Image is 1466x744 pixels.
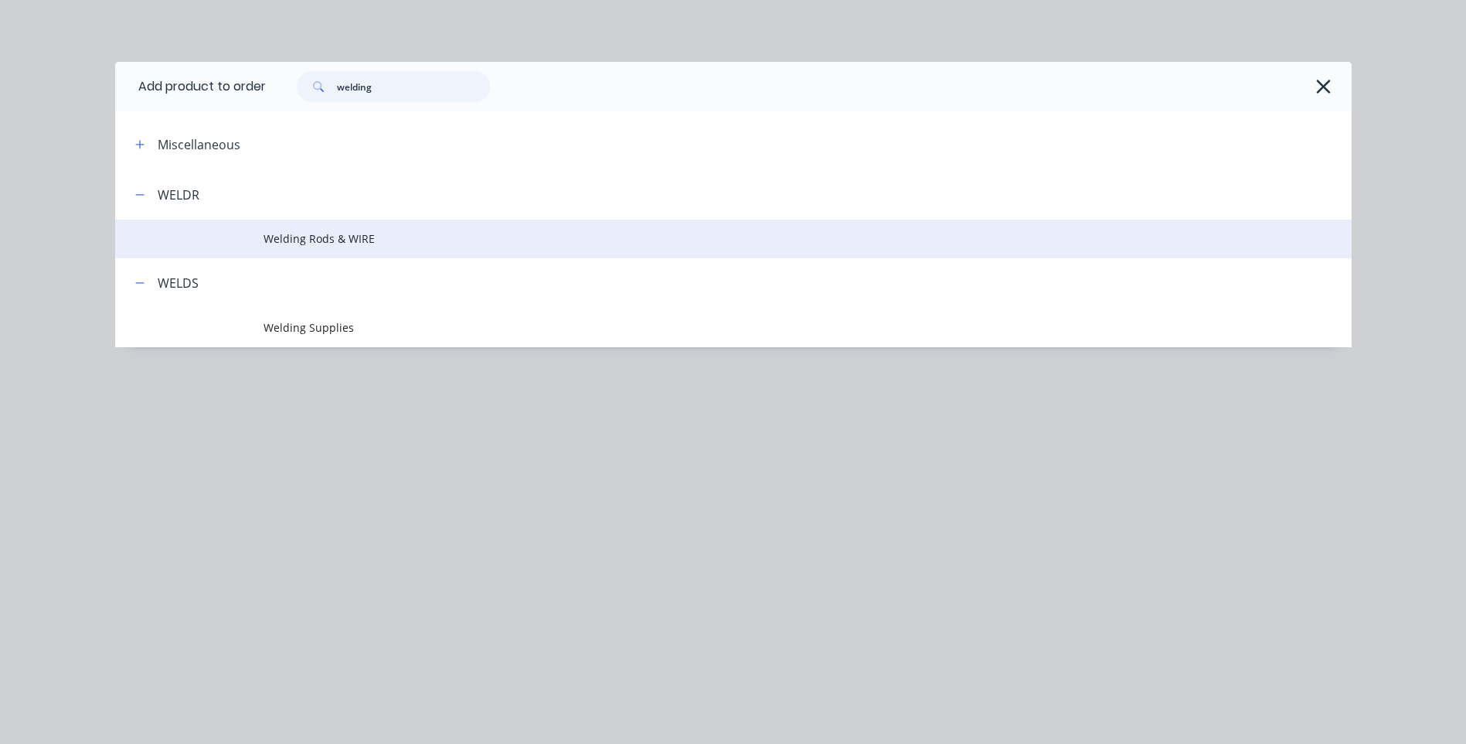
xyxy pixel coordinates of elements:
div: WELDR [158,186,199,204]
div: WELDS [158,274,199,292]
div: Miscellaneous [158,135,240,154]
span: Welding Supplies [264,319,1134,336]
div: Add product to order [115,62,266,111]
input: Search... [337,71,490,102]
span: Welding Rods & WIRE [264,230,1134,247]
